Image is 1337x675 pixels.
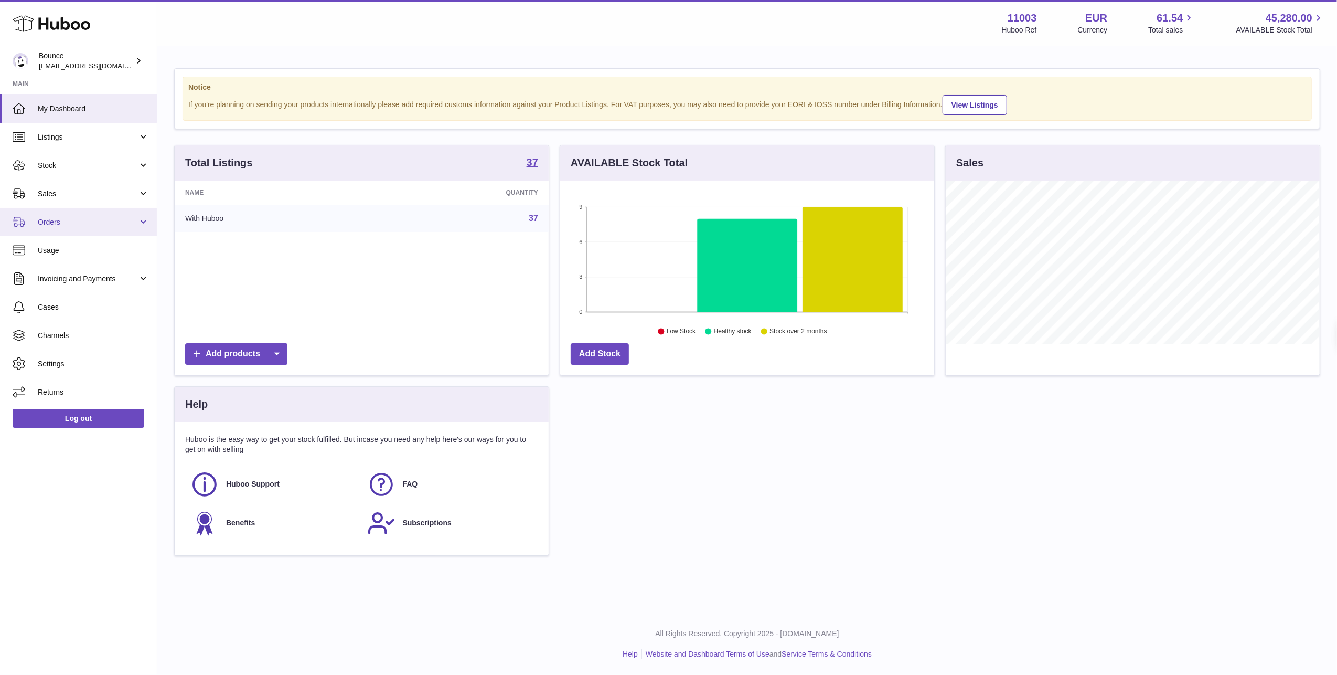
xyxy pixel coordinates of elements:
span: Settings [38,359,149,369]
strong: EUR [1085,11,1107,25]
span: Orders [38,217,138,227]
a: Add Stock [571,343,629,365]
span: Cases [38,302,149,312]
text: Healthy stock [714,328,752,335]
span: My Dashboard [38,104,149,114]
a: FAQ [367,470,533,499]
span: 61.54 [1157,11,1183,25]
text: 3 [579,274,582,280]
span: 45,280.00 [1266,11,1312,25]
a: Add products [185,343,287,365]
a: 37 [527,157,538,170]
span: Huboo Support [226,479,280,489]
a: View Listings [943,95,1007,115]
span: [EMAIL_ADDRESS][DOMAIN_NAME] [39,61,154,70]
div: If you're planning on sending your products internationally please add required customs informati... [188,93,1306,115]
a: Huboo Support [190,470,357,499]
td: With Huboo [175,205,372,232]
th: Name [175,181,372,205]
text: 6 [579,239,582,245]
span: Sales [38,189,138,199]
strong: Notice [188,82,1306,92]
a: Service Terms & Conditions [782,650,872,658]
h3: Help [185,397,208,412]
h3: AVAILABLE Stock Total [571,156,688,170]
text: Stock over 2 months [769,328,827,335]
p: Huboo is the easy way to get your stock fulfilled. But incase you need any help here's our ways f... [185,435,538,455]
span: FAQ [403,479,418,489]
a: Help [623,650,638,658]
h3: Total Listings [185,156,253,170]
div: Bounce [39,51,133,71]
a: Benefits [190,509,357,537]
span: Channels [38,331,149,341]
div: Huboo Ref [1002,25,1037,35]
span: Returns [38,387,149,397]
span: Subscriptions [403,518,452,528]
a: 37 [529,214,538,223]
text: Low Stock [667,328,696,335]
strong: 11003 [1008,11,1037,25]
p: All Rights Reserved. Copyright 2025 - [DOMAIN_NAME] [166,629,1329,639]
img: collateral@usebounce.com [13,53,28,69]
span: Usage [38,246,149,256]
a: 45,280.00 AVAILABLE Stock Total [1236,11,1324,35]
strong: 37 [527,157,538,167]
a: 61.54 Total sales [1148,11,1195,35]
span: Invoicing and Payments [38,274,138,284]
span: Benefits [226,518,255,528]
text: 0 [579,309,582,315]
span: Total sales [1148,25,1195,35]
text: 9 [579,204,582,210]
a: Website and Dashboard Terms of Use [646,650,769,658]
span: Stock [38,161,138,171]
div: Currency [1078,25,1108,35]
li: and [642,649,872,659]
th: Quantity [372,181,549,205]
a: Log out [13,409,144,428]
span: Listings [38,132,138,142]
span: AVAILABLE Stock Total [1236,25,1324,35]
a: Subscriptions [367,509,533,537]
h3: Sales [956,156,983,170]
